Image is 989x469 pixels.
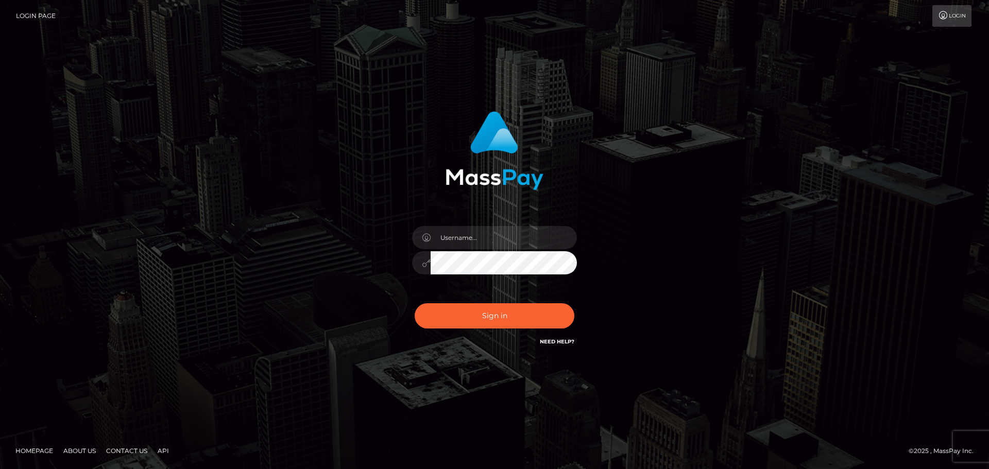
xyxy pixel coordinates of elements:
a: About Us [59,443,100,459]
a: Login [932,5,971,27]
a: Need Help? [540,338,574,345]
div: © 2025 , MassPay Inc. [909,445,981,457]
button: Sign in [415,303,574,328]
a: Login Page [16,5,56,27]
a: API [154,443,173,459]
input: Username... [431,226,577,249]
img: MassPay Login [446,111,543,190]
a: Homepage [11,443,57,459]
a: Contact Us [102,443,151,459]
